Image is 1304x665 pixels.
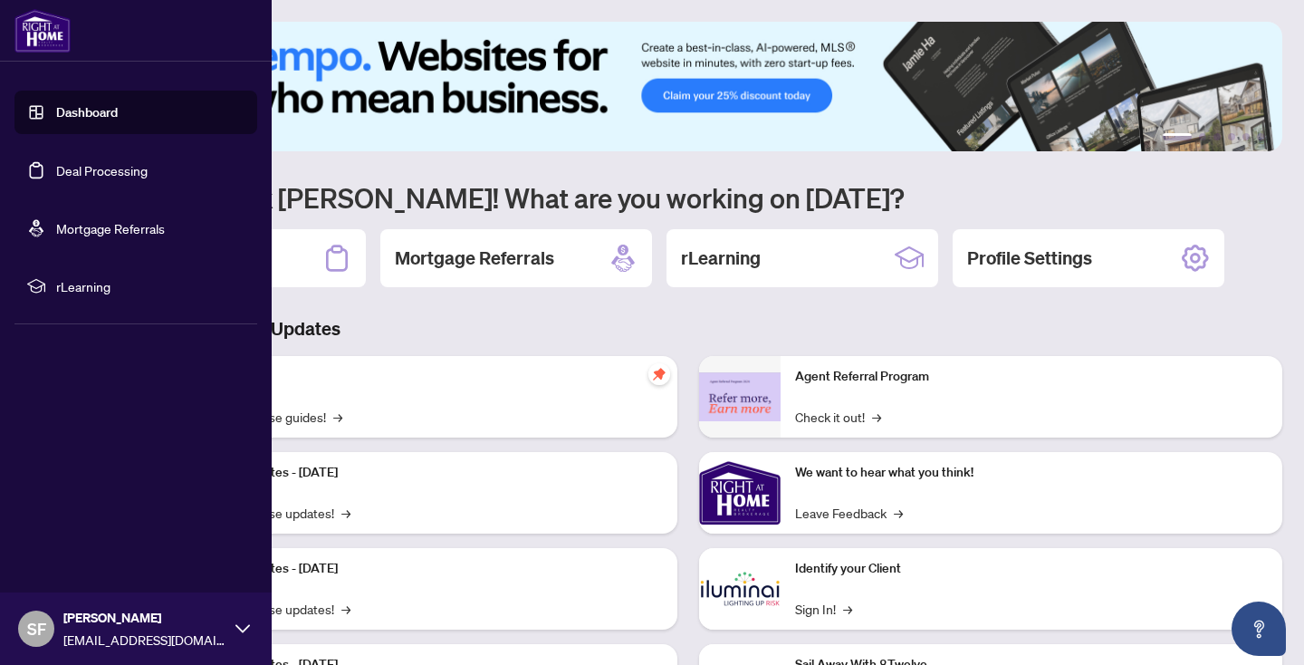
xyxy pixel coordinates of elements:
[63,608,226,628] span: [PERSON_NAME]
[795,407,881,427] a: Check it out!→
[190,463,663,483] p: Platform Updates - [DATE]
[699,372,781,422] img: Agent Referral Program
[795,503,903,523] a: Leave Feedback→
[1228,133,1235,140] button: 4
[894,503,903,523] span: →
[27,616,46,641] span: SF
[56,276,244,296] span: rLearning
[872,407,881,427] span: →
[56,104,118,120] a: Dashboard
[56,220,165,236] a: Mortgage Referrals
[699,452,781,534] img: We want to hear what you think!
[14,9,71,53] img: logo
[1213,133,1221,140] button: 3
[681,246,761,271] h2: rLearning
[63,630,226,650] span: [EMAIL_ADDRESS][DOMAIN_NAME]
[795,367,1268,387] p: Agent Referral Program
[190,367,663,387] p: Self-Help
[94,22,1282,151] img: Slide 0
[1257,133,1264,140] button: 6
[94,316,1282,342] h3: Brokerage & Industry Updates
[56,162,148,178] a: Deal Processing
[94,180,1282,215] h1: Welcome back [PERSON_NAME]! What are you working on [DATE]?
[843,599,852,619] span: →
[190,559,663,579] p: Platform Updates - [DATE]
[1199,133,1206,140] button: 2
[795,599,852,619] a: Sign In!→
[341,599,350,619] span: →
[648,363,670,385] span: pushpin
[795,463,1268,483] p: We want to hear what you think!
[341,503,350,523] span: →
[699,548,781,630] img: Identify your Client
[967,246,1092,271] h2: Profile Settings
[333,407,342,427] span: →
[395,246,554,271] h2: Mortgage Referrals
[1163,133,1192,140] button: 1
[1232,602,1286,656] button: Open asap
[795,559,1268,579] p: Identify your Client
[1242,133,1250,140] button: 5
